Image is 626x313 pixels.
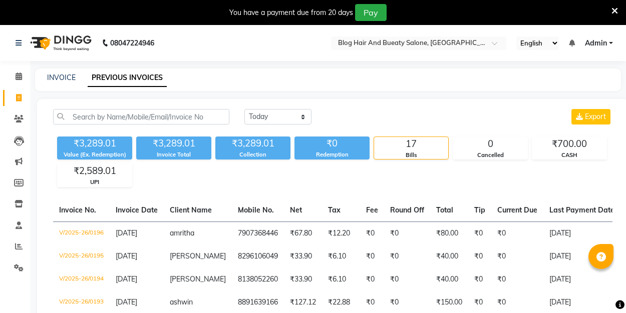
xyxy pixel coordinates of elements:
[543,245,620,268] td: [DATE]
[360,268,384,291] td: ₹0
[322,268,360,291] td: ₹6.10
[57,136,132,150] div: ₹3,289.01
[294,150,370,159] div: Redemption
[116,274,137,283] span: [DATE]
[26,29,94,57] img: logo
[436,205,453,214] span: Total
[232,221,284,245] td: 7907368446
[468,268,491,291] td: ₹0
[453,151,527,159] div: Cancelled
[53,268,110,291] td: V/2025-26/0194
[543,268,620,291] td: [DATE]
[374,137,448,151] div: 17
[390,205,424,214] span: Round Off
[116,297,137,306] span: [DATE]
[532,151,606,159] div: CASH
[532,137,606,151] div: ₹700.00
[549,205,614,214] span: Last Payment Date
[430,268,468,291] td: ₹40.00
[491,268,543,291] td: ₹0
[543,221,620,245] td: [DATE]
[360,221,384,245] td: ₹0
[491,221,543,245] td: ₹0
[136,136,211,150] div: ₹3,289.01
[58,178,132,186] div: UPI
[453,137,527,151] div: 0
[294,136,370,150] div: ₹0
[474,205,485,214] span: Tip
[59,205,96,214] span: Invoice No.
[88,69,167,87] a: PREVIOUS INVOICES
[322,221,360,245] td: ₹12.20
[170,251,226,260] span: [PERSON_NAME]
[468,221,491,245] td: ₹0
[58,164,132,178] div: ₹2,589.01
[53,109,229,124] input: Search by Name/Mobile/Email/Invoice No
[384,221,430,245] td: ₹0
[136,150,211,159] div: Invoice Total
[284,268,322,291] td: ₹33.90
[57,150,132,159] div: Value (Ex. Redemption)
[170,274,226,283] span: [PERSON_NAME]
[571,109,610,124] button: Export
[491,245,543,268] td: ₹0
[355,4,387,21] button: Pay
[585,38,607,48] span: Admin
[322,245,360,268] td: ₹6.10
[170,297,193,306] span: ashwin
[584,273,616,303] iframe: chat widget
[229,7,353,18] div: You have a payment due from 20 days
[284,221,322,245] td: ₹67.80
[53,245,110,268] td: V/2025-26/0195
[238,205,274,214] span: Mobile No.
[374,151,448,159] div: Bills
[290,205,302,214] span: Net
[116,251,137,260] span: [DATE]
[232,245,284,268] td: 8296106049
[366,205,378,214] span: Fee
[360,245,384,268] td: ₹0
[430,221,468,245] td: ₹80.00
[47,73,76,82] a: INVOICE
[215,150,290,159] div: Collection
[384,245,430,268] td: ₹0
[110,29,154,57] b: 08047224946
[430,245,468,268] td: ₹40.00
[468,245,491,268] td: ₹0
[116,205,158,214] span: Invoice Date
[232,268,284,291] td: 8138052260
[215,136,290,150] div: ₹3,289.01
[53,221,110,245] td: V/2025-26/0196
[328,205,341,214] span: Tax
[170,228,194,237] span: amritha
[284,245,322,268] td: ₹33.90
[116,228,137,237] span: [DATE]
[585,112,606,121] span: Export
[497,205,537,214] span: Current Due
[170,205,212,214] span: Client Name
[384,268,430,291] td: ₹0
